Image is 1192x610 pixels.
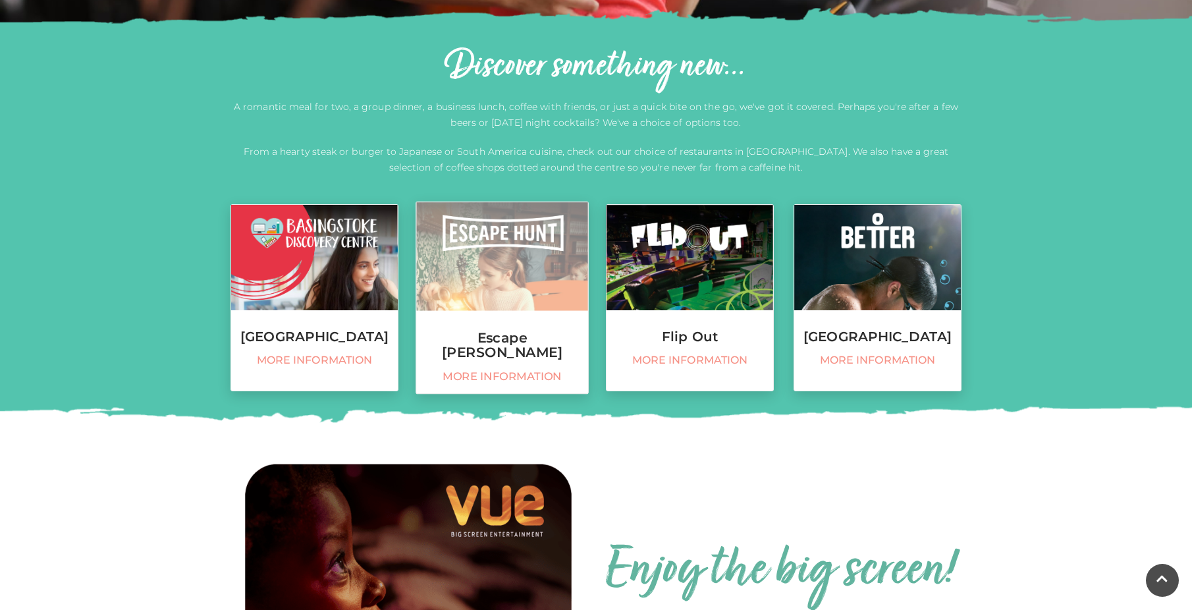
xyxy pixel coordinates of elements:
[230,99,962,130] p: A romantic meal for two, a group dinner, a business lunch, coffee with friends, or just a quick b...
[231,330,398,344] h3: [GEOGRAPHIC_DATA]
[230,144,962,175] p: From a hearty steak or burger to Japanese or South America cuisine, check out our choice of resta...
[230,46,962,88] h2: Discover something new...
[613,354,767,367] span: More information
[416,202,588,311] img: Escape Hunt, Festival Place, Basingstoke
[416,331,588,359] h3: Escape [PERSON_NAME]
[607,330,773,344] h3: Flip Out
[794,330,961,344] h3: [GEOGRAPHIC_DATA]
[606,540,956,603] h2: Enjoy the big screen!
[238,354,391,367] span: More information
[801,354,954,367] span: More information
[423,370,582,383] span: More information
